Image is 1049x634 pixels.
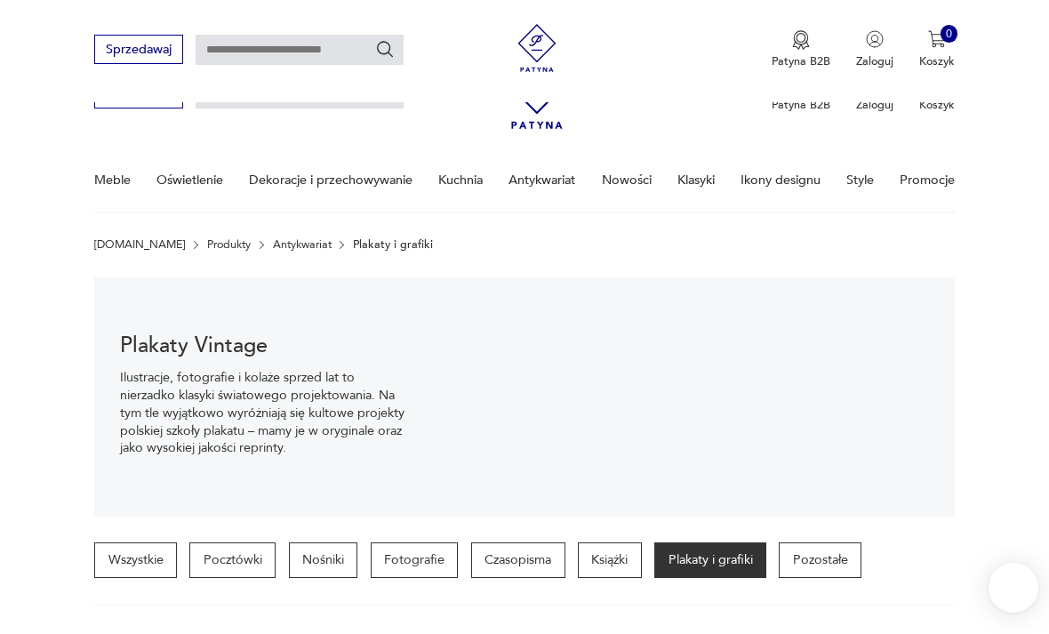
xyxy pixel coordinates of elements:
[353,238,433,251] p: Plakaty i grafiki
[772,53,830,69] p: Patyna B2B
[120,369,412,457] p: Ilustracje, fotografie i kolaże sprzed lat to nierzadko klasyki światowego projektowania. Na tym ...
[919,97,955,113] p: Koszyk
[289,542,358,578] a: Nośniki
[741,149,821,211] a: Ikony designu
[438,277,955,518] img: Plakaty i grafiki
[371,542,459,578] a: Fotografie
[438,149,483,211] a: Kuchnia
[471,542,565,578] a: Czasopisma
[772,97,830,113] p: Patyna B2B
[156,149,223,211] a: Oświetlenie
[846,149,874,211] a: Style
[94,542,177,578] a: Wszystkie
[866,30,884,48] img: Ikonka użytkownika
[856,97,893,113] p: Zaloguj
[273,238,332,251] a: Antykwariat
[207,238,251,251] a: Produkty
[772,30,830,69] a: Ikona medaluPatyna B2B
[189,542,276,578] a: Pocztówki
[94,238,185,251] a: [DOMAIN_NAME]
[856,30,893,69] button: Zaloguj
[677,149,715,211] a: Klasyki
[578,542,642,578] a: Książki
[94,35,182,64] button: Sprzedawaj
[779,542,861,578] a: Pozostałe
[989,563,1038,613] iframe: Smartsupp widget button
[928,30,946,48] img: Ikona koszyka
[772,30,830,69] button: Patyna B2B
[900,149,955,211] a: Promocje
[94,149,131,211] a: Meble
[792,30,810,50] img: Ikona medalu
[375,39,395,59] button: Szukaj
[654,542,766,578] a: Plakaty i grafiki
[919,30,955,69] button: 0Koszyk
[508,24,567,72] img: Patyna - sklep z meblami i dekoracjami vintage
[856,53,893,69] p: Zaloguj
[94,45,182,56] a: Sprzedawaj
[249,149,412,211] a: Dekoracje i przechowywanie
[919,53,955,69] p: Koszyk
[602,149,652,211] a: Nowości
[508,149,575,211] a: Antykwariat
[941,25,958,43] div: 0
[120,337,412,357] h1: Plakaty Vintage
